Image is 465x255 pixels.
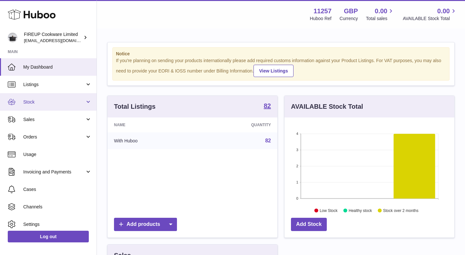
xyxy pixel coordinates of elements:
[23,116,85,123] span: Sales
[340,16,358,22] div: Currency
[314,7,332,16] strong: 11257
[366,7,395,22] a: 0.00 Total sales
[253,65,293,77] a: View Listings
[23,64,92,70] span: My Dashboard
[291,102,363,111] h3: AVAILABLE Stock Total
[264,103,271,110] a: 82
[296,164,298,168] text: 2
[264,103,271,109] strong: 82
[296,180,298,184] text: 1
[23,221,92,227] span: Settings
[296,132,298,136] text: 4
[23,204,92,210] span: Channels
[197,117,277,132] th: Quantity
[366,16,395,22] span: Total sales
[320,208,338,213] text: Low Stock
[23,186,92,193] span: Cases
[344,7,358,16] strong: GBP
[108,132,197,149] td: With Huboo
[24,31,82,44] div: FIREUP Cookware Limited
[23,99,85,105] span: Stock
[114,102,156,111] h3: Total Listings
[114,218,177,231] a: Add products
[403,16,457,22] span: AVAILABLE Stock Total
[8,231,89,242] a: Log out
[23,134,85,140] span: Orders
[437,7,450,16] span: 0.00
[310,16,332,22] div: Huboo Ref
[108,117,197,132] th: Name
[349,208,372,213] text: Healthy stock
[383,208,418,213] text: Stock over 2 months
[23,169,85,175] span: Invoicing and Payments
[23,151,92,158] span: Usage
[375,7,387,16] span: 0.00
[23,82,85,88] span: Listings
[291,218,327,231] a: Add Stock
[296,196,298,200] text: 0
[8,33,17,42] img: contact@fireupuk.com
[296,148,298,152] text: 3
[403,7,457,22] a: 0.00 AVAILABLE Stock Total
[116,51,446,57] strong: Notice
[24,38,95,43] span: [EMAIL_ADDRESS][DOMAIN_NAME]
[265,138,271,143] a: 82
[116,58,446,77] div: If you're planning on sending your products internationally please add required customs informati...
